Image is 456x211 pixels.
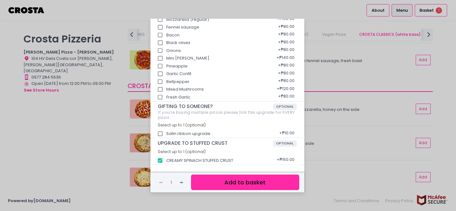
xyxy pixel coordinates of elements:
div: + ₱140.00 [274,52,297,64]
span: OPTIONAL [273,140,297,147]
div: + ₱80.00 [276,60,297,72]
div: + ₱80.00 [276,68,297,80]
div: + ₱80.00 [276,37,297,49]
span: Select up to 1 (optional) [158,149,206,154]
span: OPTIONAL [273,104,297,110]
div: + ₱100.00 [275,14,297,26]
div: + ₱80.00 [276,29,297,41]
div: + ₱80.00 [276,91,297,103]
div: + ₱80.00 [276,21,297,33]
div: + ₱80.00 [276,45,297,57]
button: Add to basket [191,175,299,190]
span: GIFTING TO SOMEONE? [158,104,273,109]
span: Select up to 1 (optional) [158,122,206,128]
div: + ₱120.00 [275,83,297,95]
div: + ₱80.00 [276,76,297,88]
div: + ₱150.00 [275,155,297,167]
div: If you're buying multiple pizzas please tick this upgrade for EVERY pizza [158,110,297,120]
div: + ₱10.00 [277,128,297,140]
span: UPGRADE TO STUFFED CRUST [158,140,273,146]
